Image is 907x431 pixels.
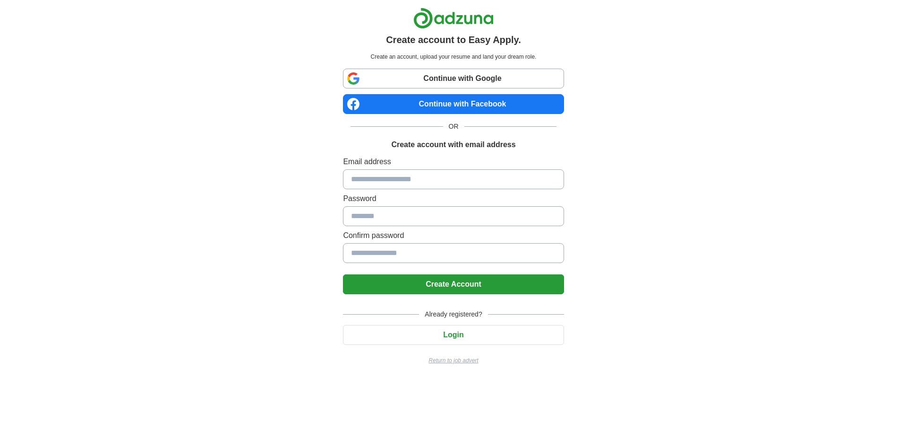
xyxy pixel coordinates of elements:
label: Email address [343,156,564,167]
label: Password [343,193,564,204]
span: OR [443,122,464,132]
a: Login [343,331,564,339]
h1: Create account with email address [391,139,515,150]
a: Continue with Facebook [343,94,564,114]
span: Already registered? [419,309,488,319]
button: Login [343,325,564,345]
label: Confirm password [343,230,564,241]
button: Create Account [343,274,564,294]
a: Continue with Google [343,69,564,88]
p: Create an account, upload your resume and land your dream role. [345,53,562,61]
a: Return to job advert [343,356,564,365]
h1: Create account to Easy Apply. [386,33,521,47]
img: Adzuna logo [413,8,494,29]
